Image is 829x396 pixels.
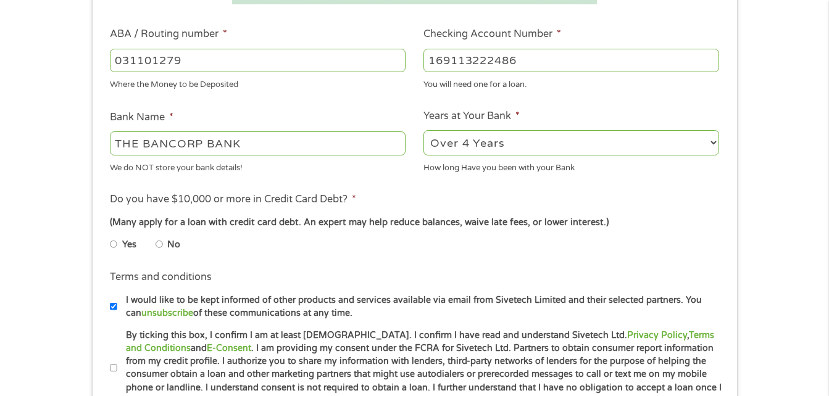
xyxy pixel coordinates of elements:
[110,111,173,124] label: Bank Name
[423,110,520,123] label: Years at Your Bank
[141,308,193,318] a: unsubscribe
[423,49,719,72] input: 345634636
[167,238,180,252] label: No
[207,343,251,353] a: E-Consent
[110,193,356,206] label: Do you have $10,000 or more in Credit Card Debt?
[110,28,227,41] label: ABA / Routing number
[627,330,687,340] a: Privacy Policy
[423,157,719,174] div: How long Have you been with your Bank
[126,330,714,353] a: Terms and Conditions
[122,238,136,252] label: Yes
[110,216,719,229] div: (Many apply for a loan with credit card debt. An expert may help reduce balances, waive late fees...
[110,157,406,174] div: We do NOT store your bank details!
[110,271,212,284] label: Terms and conditions
[110,49,406,72] input: 263177916
[110,75,406,91] div: Where the Money to be Deposited
[117,294,723,320] label: I would like to be kept informed of other products and services available via email from Sivetech...
[423,28,561,41] label: Checking Account Number
[423,75,719,91] div: You will need one for a loan.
